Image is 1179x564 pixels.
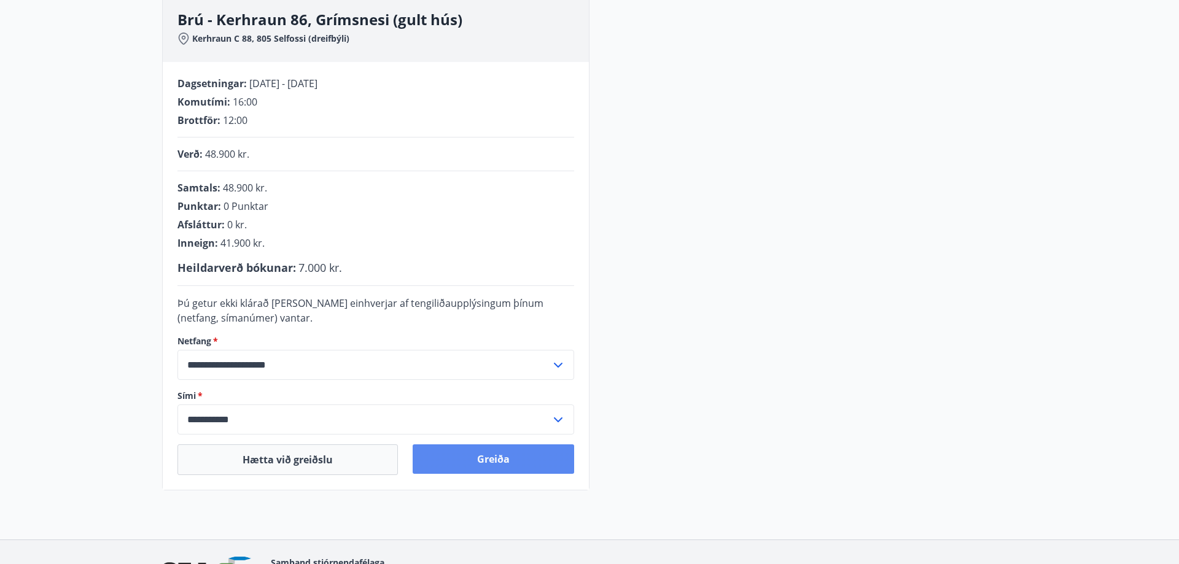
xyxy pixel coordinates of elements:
button: Greiða [413,444,574,474]
label: Sími [177,390,574,402]
span: Þú getur ekki klárað [PERSON_NAME] einhverjar af tengiliðaupplýsingum þínum (netfang, símanúmer) ... [177,296,543,325]
span: Brottför : [177,114,220,127]
button: Hætta við greiðslu [177,444,398,475]
span: Verð : [177,147,203,161]
span: 16:00 [233,95,257,109]
span: 41.900 kr. [220,236,265,250]
span: Afsláttur : [177,218,225,231]
span: 48.900 kr. [205,147,249,161]
span: Punktar : [177,199,221,213]
span: 0 kr. [227,218,247,231]
span: 7.000 kr. [298,260,342,275]
label: Netfang [177,335,574,347]
span: Heildarverð bókunar : [177,260,296,275]
span: Komutími : [177,95,230,109]
span: Inneign : [177,236,218,250]
span: Dagsetningar : [177,77,247,90]
span: 0 Punktar [224,199,268,213]
span: Samtals : [177,181,220,195]
span: 48.900 kr. [223,181,267,195]
h3: Brú - Kerhraun 86, Grímsnesi (gult hús) [177,9,589,30]
span: 12:00 [223,114,247,127]
span: [DATE] - [DATE] [249,77,317,90]
span: Kerhraun C 88, 805 Selfossi (dreifbýli) [192,33,349,45]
